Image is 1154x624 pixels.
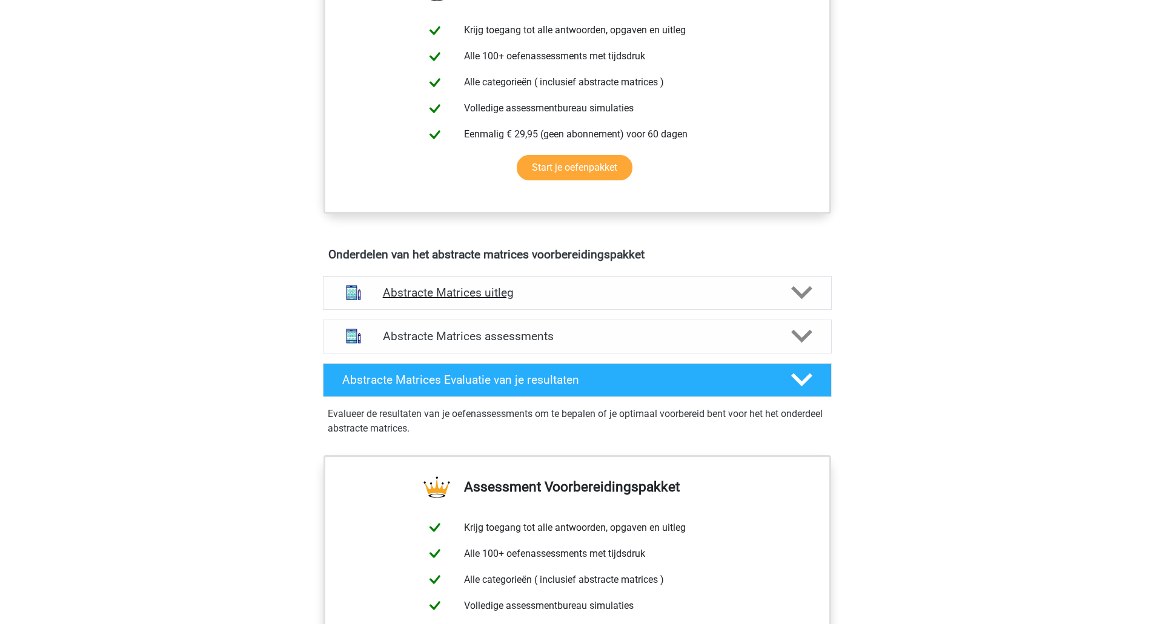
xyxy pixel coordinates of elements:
h4: Abstracte Matrices uitleg [383,286,772,300]
a: uitleg Abstracte Matrices uitleg [318,276,837,310]
a: assessments Abstracte Matrices assessments [318,320,837,353]
a: Start je oefenpakket [517,155,632,180]
img: abstracte matrices assessments [338,321,369,352]
h4: Onderdelen van het abstracte matrices voorbereidingspakket [328,248,826,261]
h4: Abstracte Matrices Evaluatie van je resultaten [342,373,772,387]
img: abstracte matrices uitleg [338,277,369,308]
a: Abstracte Matrices Evaluatie van je resultaten [318,363,837,397]
p: Evalueer de resultaten van je oefenassessments om te bepalen of je optimaal voorbereid bent voor ... [328,407,827,436]
h4: Abstracte Matrices assessments [383,329,772,343]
